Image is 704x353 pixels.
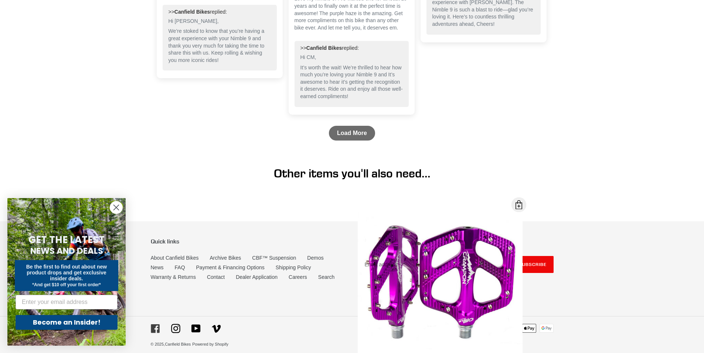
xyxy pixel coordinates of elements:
a: Demos [307,255,323,261]
a: Shipping Policy [276,264,311,270]
a: Careers [289,274,307,280]
a: FAQ [175,264,185,270]
a: Payment & Financing Options [196,264,265,270]
input: Enter your email address [16,295,118,309]
div: >> replied: [300,45,403,52]
a: Warranty & Returns [151,274,196,280]
a: Load More [329,126,375,141]
button: Close dialog [110,201,123,214]
a: About Canfield Bikes [151,255,199,261]
a: Dealer Application [236,274,278,280]
span: *And get $10 off your first order* [32,282,101,287]
small: © 2025, [151,342,191,346]
a: Canfield Bikes [165,342,191,346]
a: Search [318,274,334,280]
b: Canfield Bikes [306,45,342,51]
p: We’re stoked to know that you’re having a great experience with your Nimble 9 and thank you very ... [169,28,271,64]
p: Quick links [151,238,347,245]
a: Archive Bikes [210,255,241,261]
span: Subscribe [519,262,547,267]
p: Hi CM, [300,54,403,61]
button: Become an Insider! [16,315,118,330]
p: Hi [PERSON_NAME], [169,18,271,25]
b: Canfield Bikes [174,9,210,15]
a: Powered by Shopify [192,342,228,346]
button: Subscribe [512,256,554,273]
p: It’s worth the wait! We’re thrilled to hear how much you’re loving your Nimble 9 and It’s awesome... [300,64,403,100]
a: Contact [207,274,225,280]
h1: Other items you'll also need... [151,166,554,180]
span: NEWS AND DEALS [30,245,103,257]
span: GET THE LATEST [28,233,105,246]
a: CBF™ Suspension [252,255,296,261]
div: >> replied: [169,8,271,16]
span: Be the first to find out about new product drops and get exclusive insider deals. [26,264,107,281]
a: News [151,264,164,270]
